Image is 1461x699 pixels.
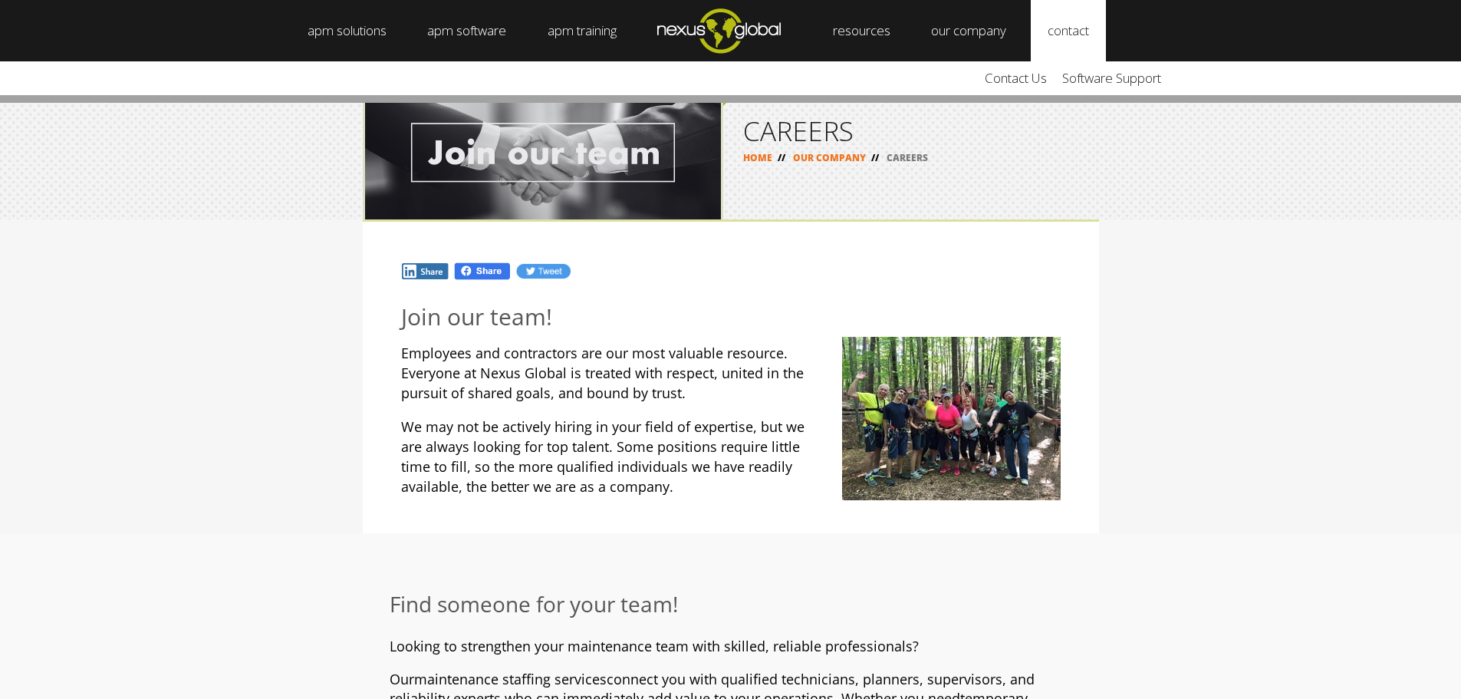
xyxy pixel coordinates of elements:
[743,117,1079,144] h1: CAREERS
[842,337,1061,500] img: zip_line
[793,151,866,164] a: OUR COMPANY
[390,637,1072,656] p: Looking to strengthen your maintenance team with skilled, reliable professionals?
[401,262,450,280] img: In.jpg
[401,301,552,332] span: Join our team!
[401,343,1061,403] p: Employees and contractors are our most valuable resource. Everyone at Nexus Global is treated wit...
[502,670,607,688] span: staffing services
[772,151,791,164] span: //
[401,417,1061,496] p: We may not be actively hiring in your field of expertise, but we are always looking for top talen...
[453,262,512,281] img: Fb.png
[866,151,884,164] span: //
[1055,61,1169,95] a: Software Support
[414,670,499,688] span: maintenance
[390,591,1072,618] h3: Find someone for your team!
[515,262,571,280] img: Tw.jpg
[743,151,772,164] a: HOME
[977,61,1055,95] a: Contact Us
